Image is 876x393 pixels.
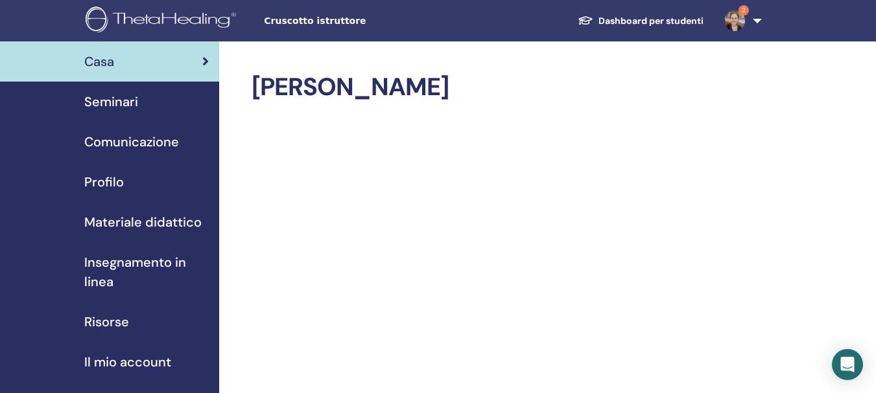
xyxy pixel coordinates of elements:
[84,312,129,331] span: Risorse
[86,6,241,36] img: logo.png
[84,132,179,152] span: Comunicazione
[84,172,124,192] span: Profilo
[84,52,114,71] span: Casa
[739,5,749,16] span: 2
[84,352,171,372] span: Il mio account
[832,349,863,380] div: Open Intercom Messenger
[84,92,138,111] span: Seminari
[84,212,202,232] span: Materiale didattico
[84,253,209,291] span: Insegnamento in linea
[567,9,714,33] a: Dashboard per studenti
[252,73,759,102] h2: [PERSON_NAME]
[724,10,745,31] img: default.jpg
[264,14,458,28] span: Cruscotto istruttore
[578,15,593,26] img: graduation-cap-white.svg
